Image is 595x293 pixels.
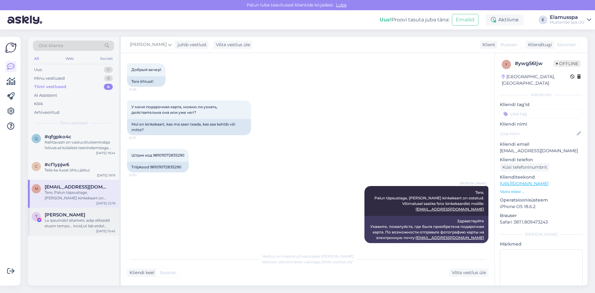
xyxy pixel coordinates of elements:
div: All [33,55,40,63]
div: # ywg56ljw [515,60,553,67]
span: У меня подарочная карта, можно ли узнать, действительна она или уже нет? [131,104,218,115]
div: Teile ka ilusat õhtu jätku! [45,167,115,173]
div: Triipkood 981011072835290 [127,162,189,172]
button: Emailid [452,14,478,26]
a: [EMAIL_ADDRESS][DOMAIN_NAME] [416,207,484,211]
p: Operatsioonisüsteem [500,197,583,203]
span: q [35,136,38,141]
span: marine129@mail.ru [45,184,109,190]
div: Web [64,55,75,63]
div: Mul on kinkekaart, kas ma saan teada, kas see kehtib või mitte? [127,119,251,135]
p: Klienditeekond [500,174,583,180]
div: Nähtavasti on vastuvõtuteenindaja hõivatud külaliste teenindamisega ega jõudnud Teie kõnele kohe ... [45,140,115,151]
span: Russian [500,42,517,48]
div: [DATE] 19:19 [97,173,115,178]
p: Kliendi email [500,141,583,148]
span: Vestlus on määratud kasutajale [PERSON_NAME] [262,254,354,259]
span: Russian [160,269,176,276]
span: Offline [553,60,581,67]
span: [PERSON_NAME] [460,181,487,186]
span: 21:30 [129,173,152,177]
span: Otsi kliente [38,42,63,49]
span: 22:19 [463,243,487,248]
div: Kliendi info [500,92,583,98]
input: Lisa tag [500,109,583,118]
div: Aktiivne [486,14,524,25]
div: E [539,16,547,24]
div: 4 [104,84,113,90]
p: Vaata edasi ... [500,189,583,194]
p: Kliendi tag'id [500,101,583,108]
p: [EMAIL_ADDRESS][DOMAIN_NAME] [500,148,583,154]
div: Uus [34,67,42,73]
a: [EMAIL_ADDRESS][DOMAIN_NAME] [416,235,484,240]
span: Tiimi vestlused [60,120,87,126]
div: Küsi telefoninumbrit [500,163,550,171]
img: Askly Logo [5,42,17,54]
div: Mustamäe Spa OÜ [550,20,584,25]
span: Штрих код 981011072835290 [131,153,184,158]
span: Vestluse ülevõtmiseks vajutage [262,260,354,264]
div: Tere õhtust! [127,76,165,87]
div: Arhiveeritud [34,109,59,116]
p: Kliendi telefon [500,157,583,163]
div: [DATE] 15:45 [96,229,115,233]
div: Lo ipsumdol sitametc adip elitsedd eiusm tempo… incid,ut lab etdol magnaal en adminimve quis nost... [45,218,115,229]
div: Võta vestlus üle [449,269,488,277]
div: Proovi tasuta juba täna: [380,16,449,24]
div: AI Assistent [34,92,57,99]
span: Terosmo Lindeta [45,212,85,218]
div: [DATE] 22:19 [96,201,115,206]
div: Socials [99,55,114,63]
b: Uus! [380,17,391,23]
p: Safari 387.1.809473243 [500,219,583,225]
div: Klienditugi [526,42,552,48]
div: [PERSON_NAME] [500,232,583,237]
div: [GEOGRAPHIC_DATA], [GEOGRAPHIC_DATA] [502,73,570,87]
span: y [505,62,508,67]
div: Minu vestlused [34,75,65,82]
div: Võta vestlus üle [214,41,253,49]
div: juhib vestlust [175,42,207,48]
div: 8 [104,75,113,82]
span: #qfgpko4c [45,134,71,140]
div: Kõik [34,101,43,107]
div: Klient [480,42,495,48]
div: 0 [104,67,113,73]
div: Tere, Palun täpsustage, [PERSON_NAME] kinkekaart on ostetud. Võimalusel saatke foto kinkekaardist... [45,190,115,201]
span: [PERSON_NAME] [130,41,167,48]
span: 21:26 [129,87,152,92]
span: c [35,164,38,169]
span: Estonian [557,42,576,48]
span: Luba [334,2,348,8]
span: #cf1ypjw6 [45,162,69,167]
span: 21:27 [129,135,152,140]
span: m [35,186,38,191]
input: Lisa nimi [500,130,575,137]
div: [DATE] 19:24 [96,151,115,155]
div: Tiimi vestlused [34,84,66,90]
span: T [35,214,37,219]
a: ElamusspaMustamäe Spa OÜ [550,15,591,25]
p: Märkmed [500,241,583,247]
p: Brauser [500,212,583,219]
a: [URL][DOMAIN_NAME] [500,181,549,186]
div: Здравствуйте Укажите, пожалуйста, где была приобретена подарочная карта. По возможности отправьте... [364,216,488,243]
i: „Võtke vestlus üle” [320,260,354,264]
p: iPhone OS 18.6.2 [500,203,583,210]
p: Kliendi nimi [500,121,583,127]
span: Добрый вечер! [131,67,161,72]
div: Kliendi keel [127,269,154,276]
div: Elamusspa [550,15,584,20]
